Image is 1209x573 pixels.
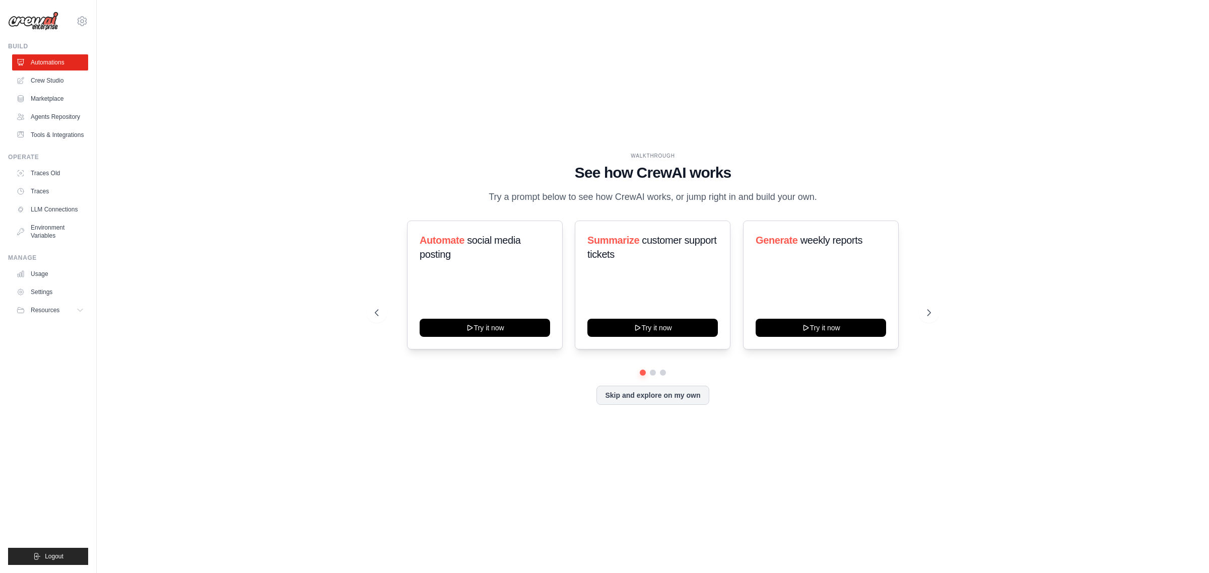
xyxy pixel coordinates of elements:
[12,183,88,199] a: Traces
[375,152,931,160] div: WALKTHROUGH
[8,548,88,565] button: Logout
[12,220,88,244] a: Environment Variables
[8,12,58,31] img: Logo
[484,190,822,204] p: Try a prompt below to see how CrewAI works, or jump right in and build your own.
[12,201,88,218] a: LLM Connections
[587,235,639,246] span: Summarize
[596,386,709,405] button: Skip and explore on my own
[45,552,63,560] span: Logout
[375,164,931,182] h1: See how CrewAI works
[420,235,464,246] span: Automate
[8,42,88,50] div: Build
[756,319,886,337] button: Try it now
[587,235,716,260] span: customer support tickets
[31,306,59,314] span: Resources
[12,91,88,107] a: Marketplace
[12,284,88,300] a: Settings
[12,73,88,89] a: Crew Studio
[8,254,88,262] div: Manage
[587,319,718,337] button: Try it now
[12,109,88,125] a: Agents Repository
[756,235,798,246] span: Generate
[800,235,862,246] span: weekly reports
[420,319,550,337] button: Try it now
[12,302,88,318] button: Resources
[12,54,88,70] a: Automations
[420,235,521,260] span: social media posting
[12,165,88,181] a: Traces Old
[12,127,88,143] a: Tools & Integrations
[12,266,88,282] a: Usage
[8,153,88,161] div: Operate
